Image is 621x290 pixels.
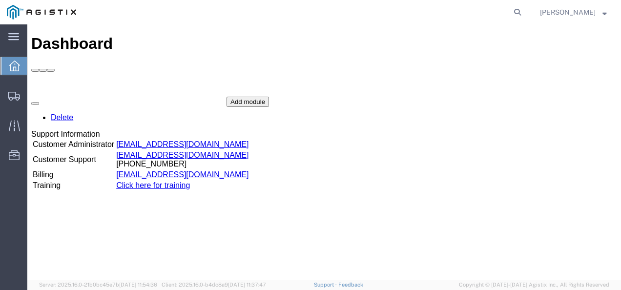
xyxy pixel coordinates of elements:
[228,282,266,288] span: [DATE] 11:37:47
[5,145,87,155] td: Billing
[88,126,222,145] td: [PHONE_NUMBER]
[119,282,157,288] span: [DATE] 11:54:36
[39,282,157,288] span: Server: 2025.16.0-21b0bc45e7b
[89,126,221,135] a: [EMAIL_ADDRESS][DOMAIN_NAME]
[89,157,163,165] a: Click here for training
[89,146,221,154] a: [EMAIL_ADDRESS][DOMAIN_NAME]
[27,24,621,280] iframe: FS Legacy Container
[314,282,338,288] a: Support
[459,281,609,289] span: Copyright © [DATE]-[DATE] Agistix Inc., All Rights Reserved
[540,7,596,18] span: Nathan Seeley
[199,72,242,83] button: Add module
[7,5,76,20] img: logo
[89,116,221,124] a: [EMAIL_ADDRESS][DOMAIN_NAME]
[338,282,363,288] a: Feedback
[539,6,607,18] button: [PERSON_NAME]
[5,126,87,145] td: Customer Support
[5,156,87,166] td: Training
[162,282,266,288] span: Client: 2025.16.0-b4dc8a9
